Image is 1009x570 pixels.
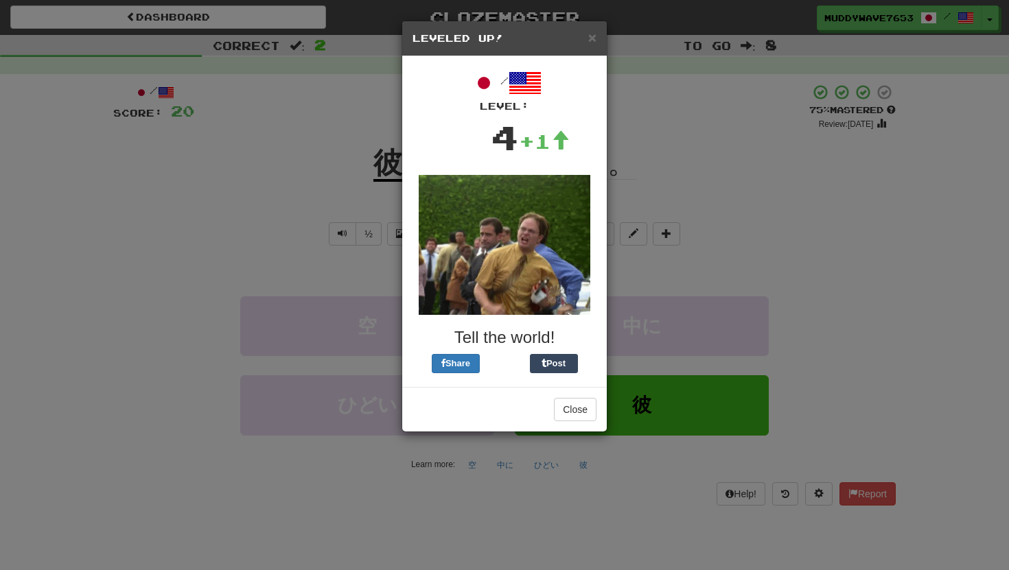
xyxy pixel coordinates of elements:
img: dwight-38fd9167b88c7212ef5e57fe3c23d517be8a6295dbcd4b80f87bd2b6bd7e5025.gif [419,175,590,315]
button: Share [432,354,480,373]
h5: Leveled Up! [413,32,596,45]
h3: Tell the world! [413,329,596,346]
iframe: X Post Button [480,354,530,373]
button: Close [588,30,596,45]
button: Close [554,398,596,421]
div: Level: [413,99,596,113]
div: / [413,67,596,113]
span: × [588,29,596,45]
button: Post [530,354,578,373]
div: +1 [519,128,570,155]
div: 4 [491,113,519,161]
